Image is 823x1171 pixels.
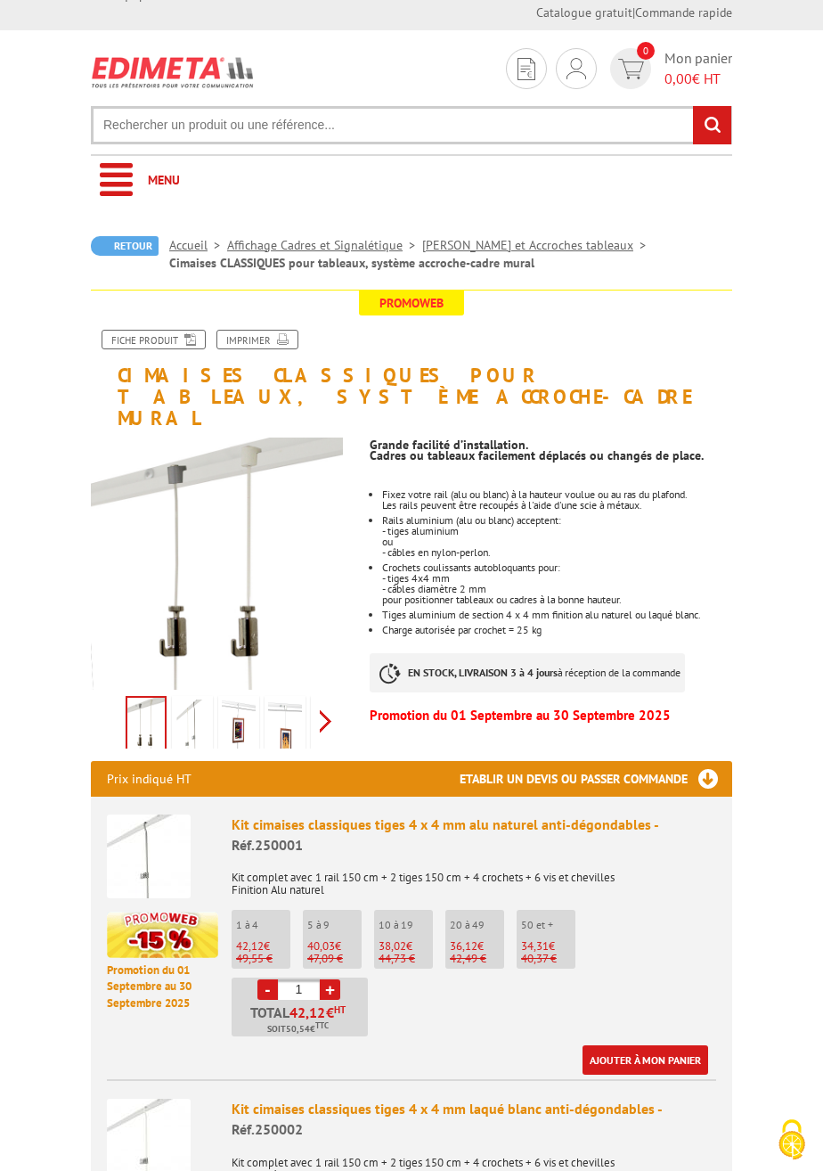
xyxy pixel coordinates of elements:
[606,48,732,89] a: devis rapide 0 Mon panier 0,00€ HT
[91,236,159,256] a: Retour
[637,42,655,60] span: 0
[379,940,433,953] p: €
[169,254,534,272] li: Cimaises CLASSIQUES pour tableaux, système accroche-cadre mural
[370,439,733,450] p: Grande facilité d’installation.
[664,69,732,89] span: € HT
[450,953,504,965] p: 42,49 €
[216,330,298,349] a: Imprimer
[382,500,733,511] p: Les rails peuvent être recoupés à l'aide d'une scie à métaux.
[102,330,206,349] a: Fiche produit
[307,940,362,953] p: €
[583,1045,708,1075] a: Ajouter à mon panier
[307,953,362,965] p: 47,09 €
[232,1120,303,1138] span: Réf.250002
[257,979,278,1000] a: -
[693,106,731,144] input: rechercher
[107,962,218,1012] p: Promotion du 01 Septembre au 30 Septembre 2025
[382,489,733,500] p: Fixez votre rail (alu ou blanc) à la hauteur voulue ou au ras du plafond.
[359,291,464,315] span: Promoweb
[107,912,218,958] img: promotion
[236,919,290,931] p: 1 à 4
[618,59,644,79] img: devis rapide
[107,815,191,898] img: Kit cimaises classiques tiges 4 x 4 mm alu naturel anti-dégondables
[382,573,733,584] p: - tiges 4x4 mm
[382,515,733,526] p: Rails aluminium (alu ou blanc) acceptent:
[326,1005,334,1020] span: €
[91,156,732,205] a: Menu
[227,237,422,253] a: Affichage Cadres et Signalétique
[635,4,732,20] a: Commande rapide
[222,700,256,755] img: cimaises_classiques_pour_tableaux_systeme_accroche_cadre_250001_1bis.jpg
[521,953,575,965] p: 40,37 €
[379,953,433,965] p: 44,73 €
[382,594,733,605] p: pour positionner tableaux ou cadres à la bonne hauteur.
[664,70,692,87] span: 0,00
[382,610,733,620] li: Tiges aluminium de section 4 x 4 mm finition alu naturel ou laqué blanc.
[175,700,209,755] img: 250001_250002_kit_cimaise_accroche_anti_degondable.jpg
[422,237,653,253] a: [PERSON_NAME] et Accroches tableaux
[379,919,433,931] p: 10 à 19
[232,815,716,856] div: Kit cimaises classiques tiges 4 x 4 mm alu naturel anti-dégondables -
[370,450,733,461] p: Cadres ou tableaux facilement déplacés ou changés de place.
[450,940,504,953] p: €
[521,919,575,931] p: 50 et +
[236,938,264,954] span: 42,12
[267,1022,329,1036] span: Soit €
[317,707,334,736] span: Next
[107,761,191,797] p: Prix indiqué HT
[517,58,535,80] img: devis rapide
[664,48,732,89] span: Mon panier
[169,237,227,253] a: Accueil
[566,58,586,79] img: devis rapide
[536,4,632,20] a: Catalogue gratuit
[770,1118,814,1162] img: Cookies (fenêtre modale)
[307,938,335,954] span: 40,03
[450,919,504,931] p: 20 à 49
[761,1110,823,1171] button: Cookies (fenêtre modale)
[232,859,716,897] p: Kit complet avec 1 rail 150 cm + 2 tiges 150 cm + 4 crochets + 6 vis et chevilles Finition Alu na...
[127,698,165,753] img: 250004_250003_kit_cimaise_cable_nylon_perlon.jpg
[382,625,733,635] li: Charge autorisée par crochet = 25 kg
[450,938,477,954] span: 36,12
[91,438,343,690] img: 250004_250003_kit_cimaise_cable_nylon_perlon.jpg
[408,666,558,679] strong: EN STOCK, LIVRAISON 3 à 4 jours
[307,919,362,931] p: 5 à 9
[232,836,303,854] span: Réf.250001
[91,106,732,144] input: Rechercher un produit ou une référence...
[148,172,180,188] span: Menu
[236,1005,368,1036] p: Total
[268,700,302,755] img: cimaises_classiques_pour_tableaux_systeme_accroche_cadre_250001_4bis.jpg
[320,979,340,1000] a: +
[382,547,733,558] p: - câbles en nylon-perlon.
[315,1020,329,1030] sup: TTC
[379,938,406,954] span: 38,02
[334,1003,346,1016] sup: HT
[289,1005,326,1020] span: 42,12
[370,653,685,692] p: à réception de la commande
[382,536,733,547] p: ou
[91,48,256,96] img: Edimeta
[382,562,733,573] p: Crochets coulissants autobloquants pour:
[382,584,733,594] p: - câbles diamètre 2 mm
[521,940,575,953] p: €
[370,710,733,721] p: Promotion du 01 Septembre au 30 Septembre 2025
[236,940,290,953] p: €
[460,761,732,797] h3: Etablir un devis ou passer commande
[382,526,733,536] p: - tiges aluminium
[536,4,732,21] div: |
[236,953,290,965] p: 49,55 €
[286,1022,310,1036] span: 50,54
[521,938,549,954] span: 34,31
[232,1099,716,1140] div: Kit cimaises classiques tiges 4 x 4 mm laqué blanc anti-dégondables -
